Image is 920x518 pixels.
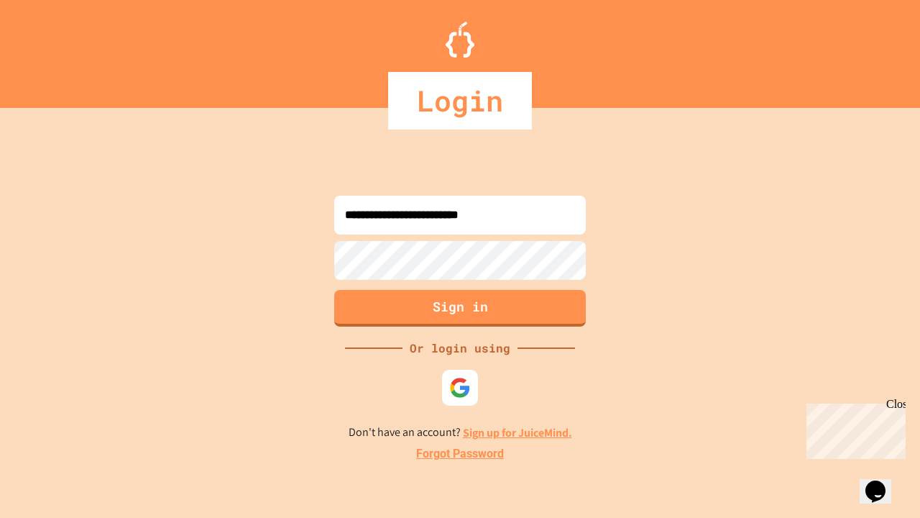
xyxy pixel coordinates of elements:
img: google-icon.svg [449,377,471,399]
a: Sign up for JuiceMind. [463,425,572,440]
p: Don't have an account? [349,424,572,442]
iframe: chat widget [801,398,906,459]
a: Forgot Password [416,445,504,463]
img: Logo.svg [446,22,474,58]
div: Chat with us now!Close [6,6,99,91]
button: Sign in [334,290,586,327]
div: Login [388,72,532,129]
iframe: chat widget [860,460,906,504]
div: Or login using [402,340,517,357]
